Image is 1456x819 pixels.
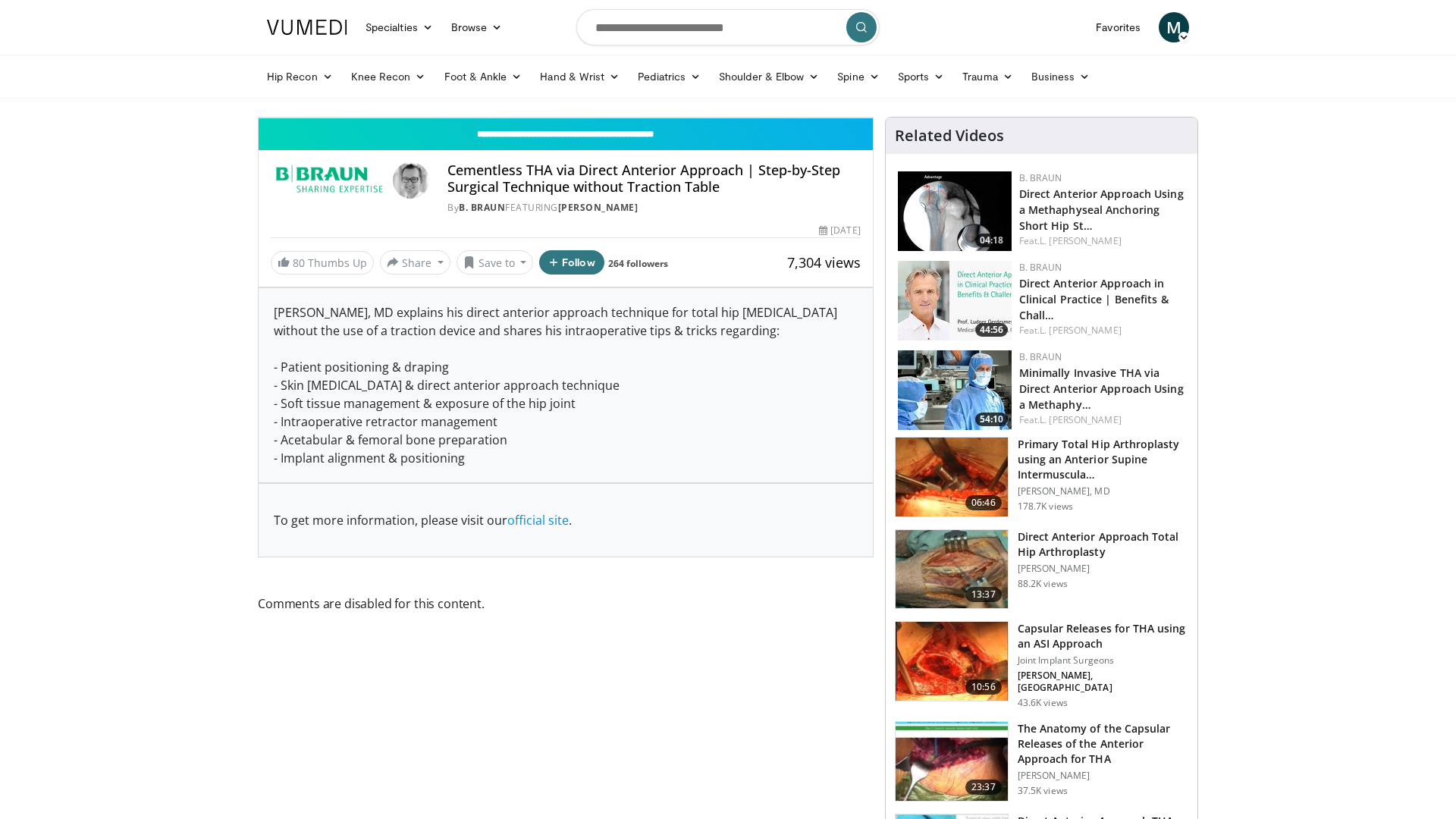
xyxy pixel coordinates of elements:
[380,250,450,275] button: Share
[539,250,604,275] button: Follow
[1019,234,1185,248] div: Feat.
[898,171,1012,251] a: 04:18
[895,529,1188,610] a: 13:37 Direct Anterior Approach Total Hip Arthroplasty [PERSON_NAME] 88.2K views
[975,234,1008,247] span: 04:18
[1019,171,1062,184] a: B. Braun
[1018,785,1068,797] p: 37.5K views
[1018,578,1068,590] p: 88.2K views
[1019,276,1169,322] a: Direct Anterior Approach in Clinical Practice | Benefits & Chall…
[1018,621,1188,651] h3: Capsular Releases for THA using an ASI Approach
[629,61,710,92] a: Pediatrics
[819,224,860,237] div: [DATE]
[898,171,1012,251] img: 3fc8b214-014c-4b22-969b-9447e31bc168.jpg.150x105_q85_crop-smart_upscale.jpg
[965,780,1002,795] span: 23:37
[953,61,1022,92] a: Trauma
[898,350,1012,430] img: 1c5368dc-c182-440c-96a2-ffbadccbea29.150x105_q85_crop-smart_upscale.jpg
[608,257,668,270] a: 264 followers
[1018,485,1188,497] p: [PERSON_NAME], MD
[965,679,1002,695] span: 10:56
[1018,670,1188,694] p: [PERSON_NAME], [GEOGRAPHIC_DATA]
[531,61,629,92] a: Hand & Wrist
[1018,654,1188,667] p: Joint Implant Surgeons
[965,587,1002,602] span: 13:37
[393,162,429,199] img: Avatar
[447,162,860,195] h4: Cementless THA via Direct Anterior Approach | Step-by-Step Surgical Technique without Traction Table
[710,61,828,92] a: Shoulder & Elbow
[1019,350,1062,363] a: B. Braun
[965,495,1002,510] span: 06:46
[1022,61,1100,92] a: Business
[896,530,1008,609] img: 294118_0000_1.png.150x105_q85_crop-smart_upscale.jpg
[896,722,1008,801] img: c4ab79f4-af1a-4690-87a6-21f275021fd0.150x105_q85_crop-smart_upscale.jpg
[1087,12,1150,42] a: Favorites
[828,61,888,92] a: Spine
[258,61,342,92] a: Hip Recon
[259,288,873,482] div: [PERSON_NAME], MD explains his direct anterior approach technique for total hip [MEDICAL_DATA] wi...
[459,201,505,214] a: B. Braun
[271,251,374,275] a: 80 Thumbs Up
[457,250,534,275] button: Save to
[1018,721,1188,767] h3: The Anatomy of the Capsular Releases of the Anterior Approach for THA
[274,511,858,529] p: To get more information, please visit our .
[1018,563,1188,575] p: [PERSON_NAME]
[1018,529,1188,560] h3: Direct Anterior Approach Total Hip Arthroplasty
[895,127,1004,145] h4: Related Videos
[975,323,1008,337] span: 44:56
[1019,413,1185,427] div: Feat.
[898,261,1012,340] a: 44:56
[435,61,532,92] a: Foot & Ankle
[1040,324,1122,337] a: L. [PERSON_NAME]
[787,253,861,271] span: 7,304 views
[258,594,874,613] span: Comments are disabled for this content.
[576,9,880,45] input: Search topics, interventions
[1019,324,1185,337] div: Feat.
[342,61,435,92] a: Knee Recon
[293,256,305,270] span: 80
[507,512,569,529] a: official site
[271,162,387,199] img: B. Braun
[898,261,1012,340] img: 9024c6fc-15de-4666-bac4-64aedbf1db06.150x105_q85_crop-smart_upscale.jpg
[975,413,1008,426] span: 54:10
[1040,413,1122,426] a: L. [PERSON_NAME]
[1019,187,1184,233] a: Direct Anterior Approach Using a Methaphyseal Anchoring Short Hip St…
[896,622,1008,701] img: 314571_3.png.150x105_q85_crop-smart_upscale.jpg
[1019,261,1062,274] a: B. Braun
[447,201,860,215] div: By FEATURING
[898,350,1012,430] a: 54:10
[356,12,442,42] a: Specialties
[1018,770,1188,782] p: [PERSON_NAME]
[1159,12,1189,42] a: M
[442,12,512,42] a: Browse
[267,20,347,35] img: VuMedi Logo
[895,437,1188,517] a: 06:46 Primary Total Hip Arthroplasty using an Anterior Supine Intermuscula… [PERSON_NAME], MD 178...
[896,438,1008,516] img: 263423_3.png.150x105_q85_crop-smart_upscale.jpg
[1018,500,1073,513] p: 178.7K views
[1018,697,1068,709] p: 43.6K views
[558,201,639,214] a: [PERSON_NAME]
[889,61,954,92] a: Sports
[1019,366,1184,412] a: Minimally Invasive THA via Direct Anterior Approach Using a Methaphy…
[895,621,1188,709] a: 10:56 Capsular Releases for THA using an ASI Approach Joint Implant Surgeons [PERSON_NAME], [GEOG...
[895,721,1188,802] a: 23:37 The Anatomy of the Capsular Releases of the Anterior Approach for THA [PERSON_NAME] 37.5K v...
[1018,437,1188,482] h3: Primary Total Hip Arthroplasty using an Anterior Supine Intermuscula…
[1040,234,1122,247] a: L. [PERSON_NAME]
